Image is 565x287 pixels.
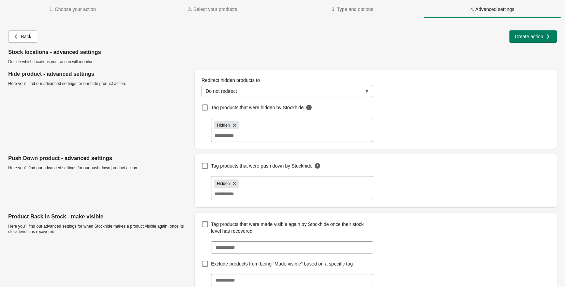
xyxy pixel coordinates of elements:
span: 3. Type and options [332,6,373,12]
button: Remove Hidden [231,180,238,187]
span: Tag products that were push down by Stockhide [211,162,312,169]
span: Tag products that were made visible again by Stockhide once their stock level has recovered [211,221,371,234]
p: Here you’ll find our advanced settings for when Stockhide makes a product visible again, once its... [8,224,189,234]
span: Tag products that were hidden by Stockhide [211,104,304,111]
p: Hide product - advanced settings [8,70,189,78]
span: 1. Choose your action [49,6,96,12]
span: Back [21,34,31,39]
p: Here you’ll find our advanced settings for our push down product action. [8,165,189,171]
span: Redirect hidden products to [202,77,260,83]
p: Decide which locations your action will monitor. [8,59,189,64]
span: Hidden [217,180,230,188]
span: 2. Select your products [188,6,237,12]
span: Hidden [217,121,230,129]
p: Product Back in Stock - make visible [8,213,189,221]
p: Here you'll find our advanced settings for our hide product action. [8,81,189,86]
p: Push Down product - advanced settings [8,154,189,162]
span: Create action [515,34,543,39]
p: Stock locations - advanced settings [8,48,189,56]
button: Create action [509,30,557,43]
button: Remove Hidden [231,122,238,129]
button: Back [8,30,37,43]
span: Exclude products from being “Made visible” based on a specific tag [211,260,353,267]
span: 4. Advanced settings [470,6,514,12]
